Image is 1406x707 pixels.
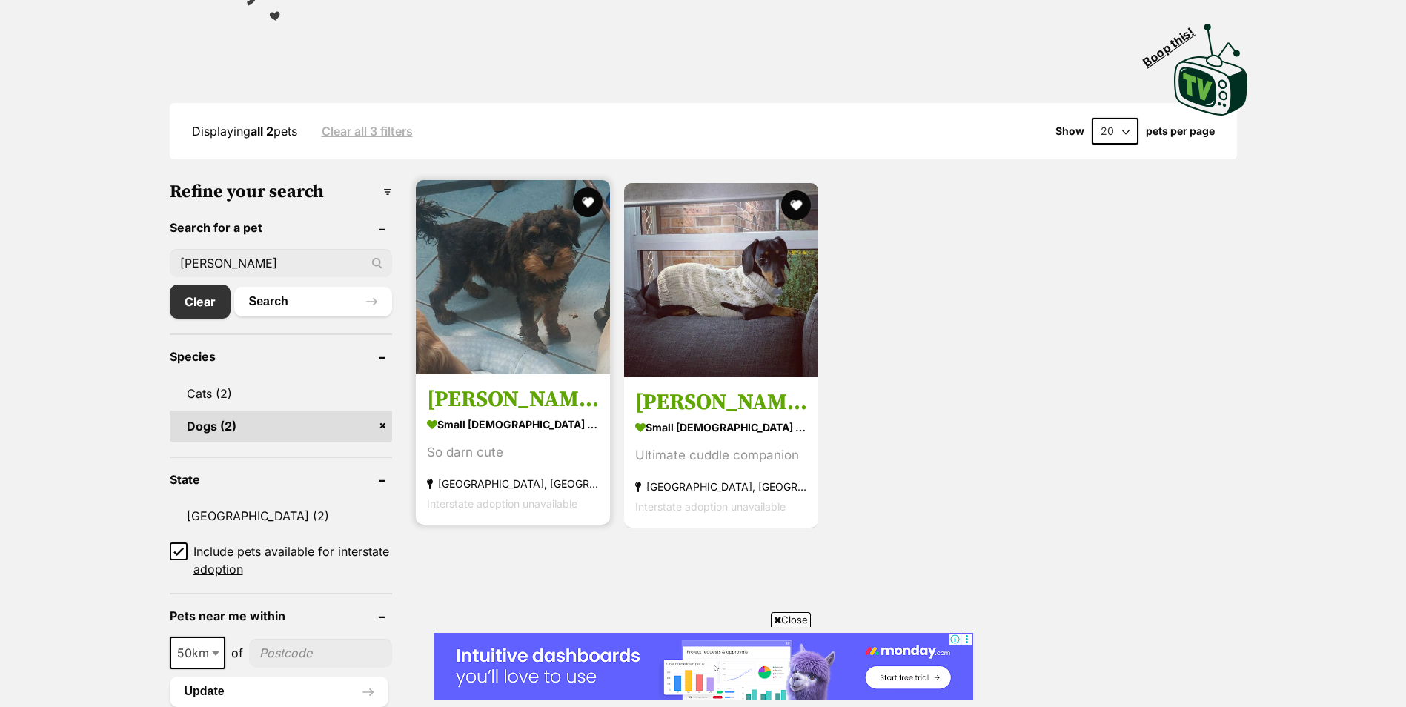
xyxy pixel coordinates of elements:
[427,497,577,510] span: Interstate adoption unavailable
[635,500,786,513] span: Interstate adoption unavailable
[416,374,610,525] a: [PERSON_NAME] small [DEMOGRAPHIC_DATA] Dog So darn cute [GEOGRAPHIC_DATA], [GEOGRAPHIC_DATA] Inte...
[249,639,392,667] input: postcode
[170,221,392,234] header: Search for a pet
[170,677,388,706] button: Update
[573,187,603,217] button: favourite
[170,637,225,669] span: 50km
[427,474,599,494] strong: [GEOGRAPHIC_DATA], [GEOGRAPHIC_DATA]
[427,414,599,435] strong: small [DEMOGRAPHIC_DATA] Dog
[170,378,392,409] a: Cats (2)
[322,125,413,138] a: Clear all 3 filters
[416,180,610,374] img: Walter - Schnauzer Dog
[170,285,231,319] a: Clear
[427,442,599,462] div: So darn cute
[635,388,807,416] h3: [PERSON_NAME]
[170,500,392,531] a: [GEOGRAPHIC_DATA] (2)
[1174,10,1248,119] a: Boop this!
[427,385,599,414] h3: [PERSON_NAME]
[170,249,392,277] input: Toby
[635,477,807,497] strong: [GEOGRAPHIC_DATA], [GEOGRAPHIC_DATA]
[231,644,243,662] span: of
[771,612,811,627] span: Close
[234,287,392,316] button: Search
[193,542,392,578] span: Include pets available for interstate adoption
[170,182,392,202] h3: Refine your search
[1174,24,1248,116] img: PetRescue TV logo
[170,350,392,363] header: Species
[170,411,392,442] a: Dogs (2)
[1140,16,1208,69] span: Boop this!
[170,609,392,623] header: Pets near me within
[1055,125,1084,137] span: Show
[624,377,818,528] a: [PERSON_NAME] small [DEMOGRAPHIC_DATA] Dog Ultimate cuddle companion [GEOGRAPHIC_DATA], [GEOGRAPH...
[251,124,273,139] strong: all 2
[635,416,807,438] strong: small [DEMOGRAPHIC_DATA] Dog
[635,445,807,465] div: Ultimate cuddle companion
[781,190,811,220] button: favourite
[170,473,392,486] header: State
[1146,125,1215,137] label: pets per page
[434,633,973,700] iframe: Advertisement
[171,643,224,663] span: 50km
[170,542,392,578] a: Include pets available for interstate adoption
[192,124,297,139] span: Displaying pets
[624,183,818,377] img: Walter - Dachshund (Smooth Haired) Dog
